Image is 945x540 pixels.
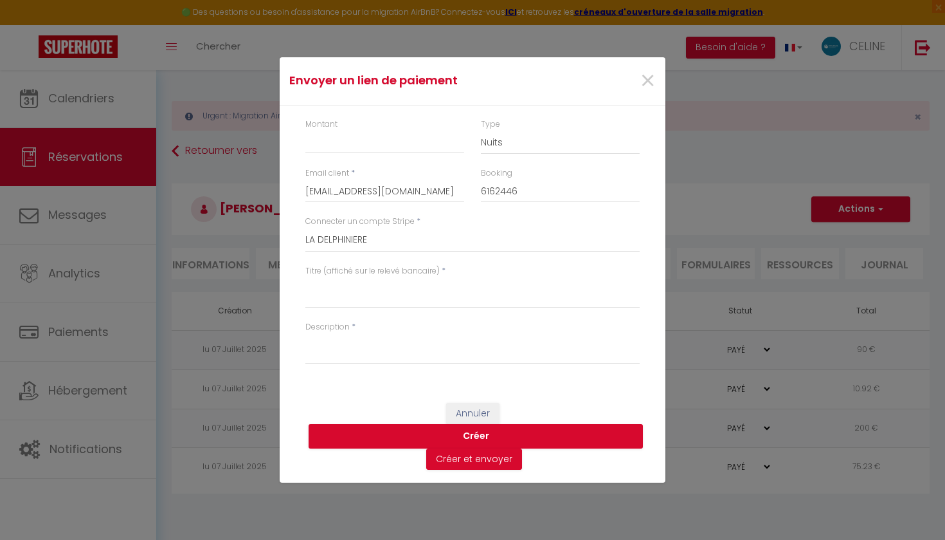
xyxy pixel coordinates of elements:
label: Email client [305,167,349,180]
button: Créer et envoyer [426,449,522,470]
label: Titre (affiché sur le relevé bancaire) [305,265,440,277]
button: Close [640,68,656,95]
h4: Envoyer un lien de paiement [289,71,528,89]
span: × [640,62,656,100]
label: Type [481,118,500,131]
label: Connecter un compte Stripe [305,216,415,228]
button: Créer [309,424,643,449]
label: Booking [481,167,512,180]
button: Ouvrir le widget de chat LiveChat [10,5,49,44]
label: Montant [305,118,337,131]
label: Description [305,321,350,333]
button: Annuler [446,403,500,425]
